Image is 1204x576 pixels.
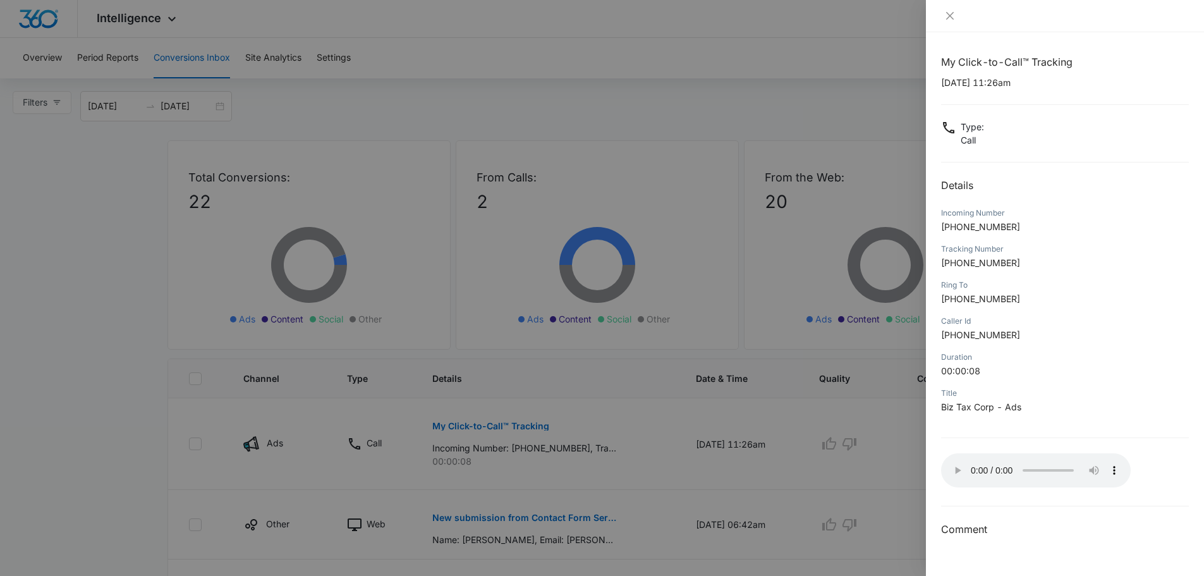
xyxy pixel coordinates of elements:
[941,401,1021,412] span: Biz Tax Corp - Ads
[941,54,1189,70] h1: My Click-to-Call™ Tracking
[941,388,1189,399] div: Title
[941,293,1020,304] span: [PHONE_NUMBER]
[941,257,1020,268] span: [PHONE_NUMBER]
[941,316,1189,327] div: Caller Id
[961,120,984,133] p: Type :
[945,11,955,21] span: close
[961,133,984,147] p: Call
[941,329,1020,340] span: [PHONE_NUMBER]
[941,522,1189,537] h3: Comment
[941,352,1189,363] div: Duration
[941,10,959,21] button: Close
[941,453,1131,487] audio: Your browser does not support the audio tag.
[941,243,1189,255] div: Tracking Number
[941,365,980,376] span: 00:00:08
[941,207,1189,219] div: Incoming Number
[941,221,1020,232] span: [PHONE_NUMBER]
[941,279,1189,291] div: Ring To
[941,178,1189,193] h2: Details
[941,76,1189,89] p: [DATE] 11:26am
